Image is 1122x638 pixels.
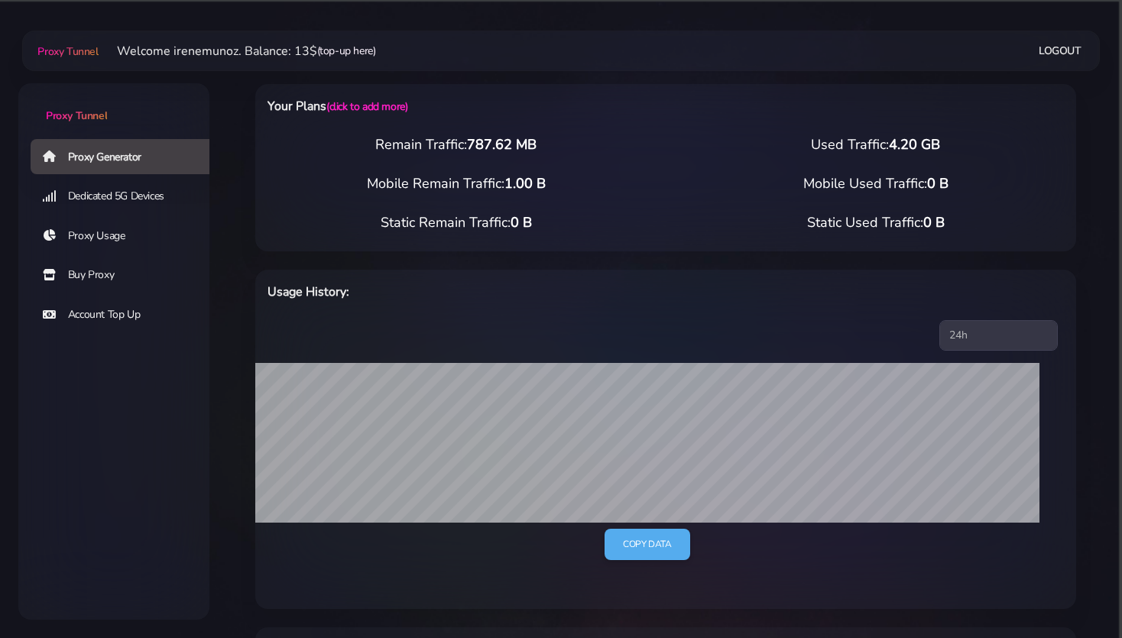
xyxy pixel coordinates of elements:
[31,257,222,293] a: Buy Proxy
[246,173,666,194] div: Mobile Remain Traffic:
[46,108,107,123] span: Proxy Tunnel
[1039,37,1081,65] a: Logout
[511,213,532,232] span: 0 B
[268,282,725,302] h6: Usage History:
[326,99,407,114] a: (click to add more)
[317,43,376,59] a: (top-up here)
[37,44,98,59] span: Proxy Tunnel
[666,173,1085,194] div: Mobile Used Traffic:
[18,83,209,124] a: Proxy Tunnel
[31,297,222,332] a: Account Top Up
[927,174,949,193] span: 0 B
[31,139,222,174] a: Proxy Generator
[605,529,689,560] a: Copy data
[268,96,725,116] h6: Your Plans
[923,213,945,232] span: 0 B
[31,219,222,254] a: Proxy Usage
[1048,564,1103,619] iframe: Webchat Widget
[99,42,376,60] li: Welcome irenemunoz. Balance: 13$
[666,212,1085,233] div: Static Used Traffic:
[31,179,222,214] a: Dedicated 5G Devices
[467,135,537,154] span: 787.62 MB
[666,134,1085,155] div: Used Traffic:
[34,39,98,63] a: Proxy Tunnel
[889,135,940,154] span: 4.20 GB
[246,134,666,155] div: Remain Traffic:
[504,174,546,193] span: 1.00 B
[246,212,666,233] div: Static Remain Traffic:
